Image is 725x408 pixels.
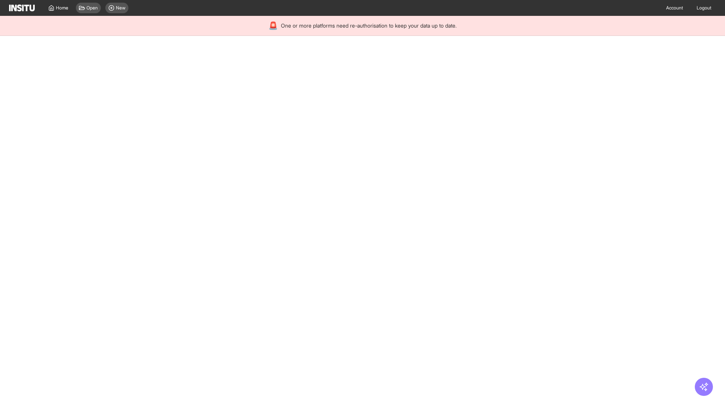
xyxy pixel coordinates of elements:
[86,5,98,11] span: Open
[268,20,278,31] div: 🚨
[116,5,125,11] span: New
[56,5,68,11] span: Home
[9,5,35,11] img: Logo
[281,22,457,29] span: One or more platforms need re-authorisation to keep your data up to date.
